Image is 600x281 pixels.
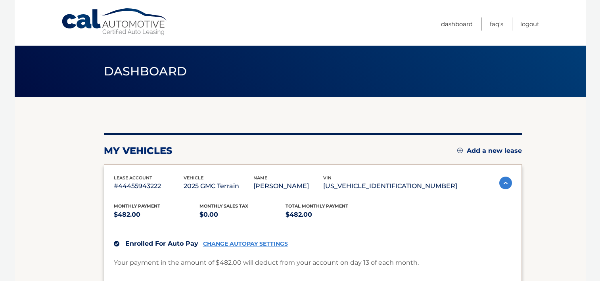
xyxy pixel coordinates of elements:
[104,145,173,157] h2: my vehicles
[114,181,184,192] p: #44455943222
[520,17,539,31] a: Logout
[114,257,419,268] p: Your payment in the amount of $482.00 will deduct from your account on day 13 of each month.
[203,241,288,247] a: CHANGE AUTOPAY SETTINGS
[61,8,168,36] a: Cal Automotive
[184,175,203,181] span: vehicle
[286,203,348,209] span: Total Monthly Payment
[253,181,323,192] p: [PERSON_NAME]
[323,175,332,181] span: vin
[323,181,457,192] p: [US_VEHICLE_IDENTIFICATION_NUMBER]
[114,203,160,209] span: Monthly Payment
[114,175,152,181] span: lease account
[104,64,187,79] span: Dashboard
[199,209,286,220] p: $0.00
[125,240,198,247] span: Enrolled For Auto Pay
[441,17,473,31] a: Dashboard
[199,203,248,209] span: Monthly sales Tax
[253,175,267,181] span: name
[114,241,119,246] img: check.svg
[457,148,463,153] img: add.svg
[184,181,253,192] p: 2025 GMC Terrain
[114,209,200,220] p: $482.00
[490,17,503,31] a: FAQ's
[286,209,372,220] p: $482.00
[457,147,522,155] a: Add a new lease
[499,177,512,189] img: accordion-active.svg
